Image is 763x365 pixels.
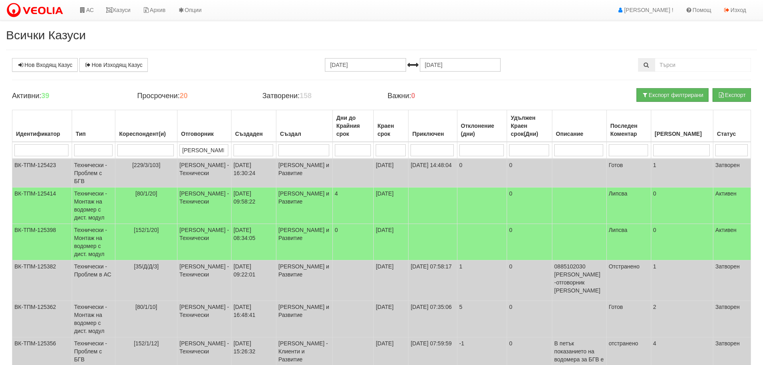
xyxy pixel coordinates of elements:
td: [PERSON_NAME] - Технически [177,301,232,337]
td: [DATE] [374,260,409,301]
div: Създал [278,128,330,139]
td: Технически - Монтаж на водомер с дист. модул [72,188,115,224]
span: отстранено [609,340,638,347]
td: [DATE] 16:30:24 [232,159,276,188]
td: ВК-ТПМ-125423 [12,159,72,188]
td: 0 [507,159,552,188]
td: ВК-ТПМ-125398 [12,224,72,260]
span: [80/1/10] [135,304,157,310]
span: [229/3/103] [132,162,160,168]
b: 0 [411,92,415,100]
b: 39 [41,92,49,100]
div: Приключен [411,128,455,139]
td: [PERSON_NAME] - Технически [177,260,232,301]
div: Кореспондент(и) [117,128,175,139]
div: [PERSON_NAME] [653,128,711,139]
td: Активен [713,224,751,260]
td: [DATE] [374,224,409,260]
span: [152/1/12] [134,340,159,347]
td: [DATE] [374,159,409,188]
td: 2 [651,301,713,337]
div: Отклонение (дни) [459,120,505,139]
div: Краен срок [376,120,406,139]
td: 1 [457,260,507,301]
div: Последен Коментар [609,120,649,139]
td: 0 [507,260,552,301]
h2: Всички Казуси [6,28,757,42]
td: 1 [651,260,713,301]
div: Създаден [234,128,274,139]
td: Затворен [713,301,751,337]
td: Технически - Проблем с БГВ [72,159,115,188]
h4: Затворени: [262,92,375,100]
td: 0 [457,159,507,188]
td: Технически - Монтаж на водомер с дист. модул [72,301,115,337]
td: [DATE] [374,301,409,337]
a: Нов Входящ Казус [12,58,78,72]
h4: Активни: [12,92,125,100]
td: [PERSON_NAME] и Развитие [276,188,333,224]
td: [DATE] 08:34:05 [232,224,276,260]
span: Готов [609,162,623,168]
th: Създаден: No sort applied, activate to apply an ascending sort [232,110,276,142]
p: 0885102030 [PERSON_NAME] -отговорник [PERSON_NAME] [554,262,604,294]
h4: Просрочени: [137,92,250,100]
td: 0 [651,224,713,260]
a: Нов Изходящ Казус [79,58,148,72]
td: [DATE] 07:58:17 [409,260,457,301]
td: [DATE] 09:22:01 [232,260,276,301]
td: ВК-ТПМ-125362 [12,301,72,337]
th: Дни до Крайния срок: No sort applied, activate to apply an ascending sort [332,110,374,142]
td: ВК-ТПМ-125382 [12,260,72,301]
th: Краен срок: No sort applied, activate to apply an ascending sort [374,110,409,142]
th: Приключен: No sort applied, activate to apply an ascending sort [409,110,457,142]
td: [PERSON_NAME] - Технически [177,224,232,260]
img: VeoliaLogo.png [6,2,67,19]
div: Тип [74,128,113,139]
td: [PERSON_NAME] - Технически [177,159,232,188]
td: [PERSON_NAME] и Развитие [276,224,333,260]
span: [80/1/20] [135,190,157,197]
span: Липсва [609,227,628,233]
td: [DATE] 09:58:22 [232,188,276,224]
td: 0 [507,301,552,337]
div: Отговорник [179,128,229,139]
th: Удължен Краен срок(Дни): No sort applied, activate to apply an ascending sort [507,110,552,142]
td: [PERSON_NAME] и Развитие [276,301,333,337]
td: 0 [507,224,552,260]
th: Кореспондент(и): No sort applied, activate to apply an ascending sort [115,110,177,142]
td: 1 [651,159,713,188]
button: Експорт филтрирани [636,88,709,102]
td: Затворен [713,260,751,301]
span: Отстранено [609,263,640,270]
td: 0 [507,188,552,224]
th: Отклонение (дни): No sort applied, activate to apply an ascending sort [457,110,507,142]
td: [PERSON_NAME] и Развитие [276,159,333,188]
td: [DATE] 16:48:41 [232,301,276,337]
span: 4 [335,190,338,197]
div: Описание [554,128,604,139]
td: ВК-ТПМ-125414 [12,188,72,224]
th: Брой Файлове: No sort applied, activate to apply an ascending sort [651,110,713,142]
td: Технически - Монтаж на водомер с дист. модул [72,224,115,260]
th: Тип: No sort applied, activate to apply an ascending sort [72,110,115,142]
button: Експорт [713,88,751,102]
td: 0 [651,188,713,224]
th: Идентификатор: No sort applied, activate to apply an ascending sort [12,110,72,142]
td: 5 [457,301,507,337]
th: Отговорник: No sort applied, activate to apply an ascending sort [177,110,232,142]
td: [PERSON_NAME] и Развитие [276,260,333,301]
th: Описание: No sort applied, activate to apply an ascending sort [552,110,606,142]
th: Създал: No sort applied, activate to apply an ascending sort [276,110,333,142]
div: Удължен Краен срок(Дни) [509,112,550,139]
td: Затворен [713,159,751,188]
td: [PERSON_NAME] - Технически [177,188,232,224]
span: [152/1/20] [134,227,159,233]
td: [DATE] 07:35:06 [409,301,457,337]
span: Липсва [609,190,628,197]
span: Готов [609,304,623,310]
b: 20 [179,92,187,100]
b: 158 [300,92,312,100]
h4: Важни: [387,92,500,100]
td: Активен [713,188,751,224]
